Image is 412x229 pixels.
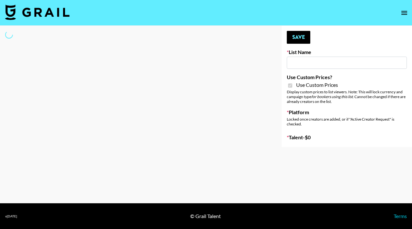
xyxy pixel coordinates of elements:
label: Talent - $ 0 [287,134,407,141]
a: Terms [394,213,407,219]
div: © Grail Talent [190,213,221,219]
button: open drawer [398,6,411,19]
label: List Name [287,49,407,55]
span: Use Custom Prices [296,82,338,88]
button: Save [287,31,310,44]
label: Use Custom Prices? [287,74,407,80]
img: Grail Talent [5,5,70,20]
div: v [DATE] [5,214,17,218]
em: for bookers using this list [311,94,353,99]
label: Platform [287,109,407,115]
div: Locked once creators are added, or if "Active Creator Request" is checked. [287,117,407,126]
div: Display custom prices to list viewers. Note: This will lock currency and campaign type . Cannot b... [287,89,407,104]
